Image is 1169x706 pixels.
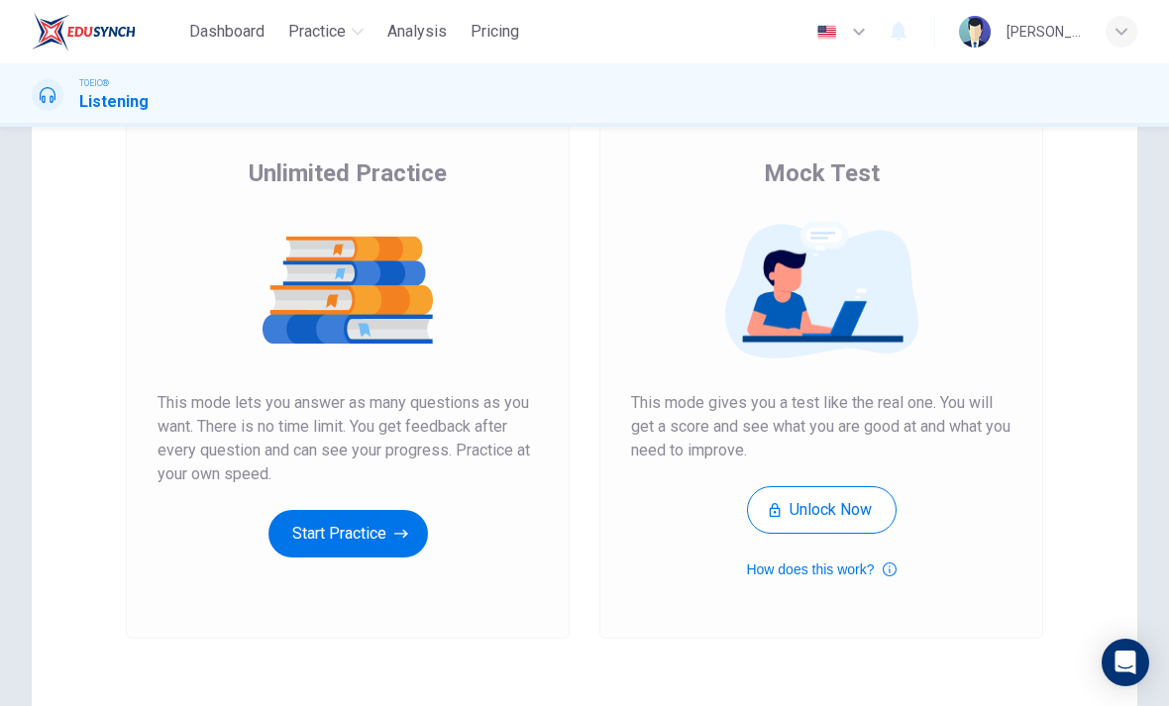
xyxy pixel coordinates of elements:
img: en [814,25,839,40]
a: EduSynch logo [32,12,181,51]
button: Dashboard [181,14,272,50]
button: Analysis [379,14,455,50]
span: Analysis [387,20,447,44]
span: Pricing [471,20,519,44]
button: How does this work? [746,557,896,581]
button: Start Practice [268,510,428,557]
button: Practice [280,14,372,50]
div: Open Intercom Messenger [1102,639,1149,686]
h1: Listening [79,90,149,114]
div: [PERSON_NAME] [1007,20,1082,44]
span: Mock Test [764,157,880,189]
img: EduSynch logo [32,12,136,51]
span: This mode gives you a test like the real one. You will get a score and see what you are good at a... [631,391,1011,462]
span: This mode lets you answer as many questions as you want. There is no time limit. You get feedback... [158,391,538,486]
span: Practice [288,20,346,44]
button: Unlock Now [747,486,897,534]
img: Profile picture [959,16,991,48]
span: Unlimited Practice [249,157,447,189]
span: TOEIC® [79,76,109,90]
span: Dashboard [189,20,265,44]
button: Pricing [463,14,527,50]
